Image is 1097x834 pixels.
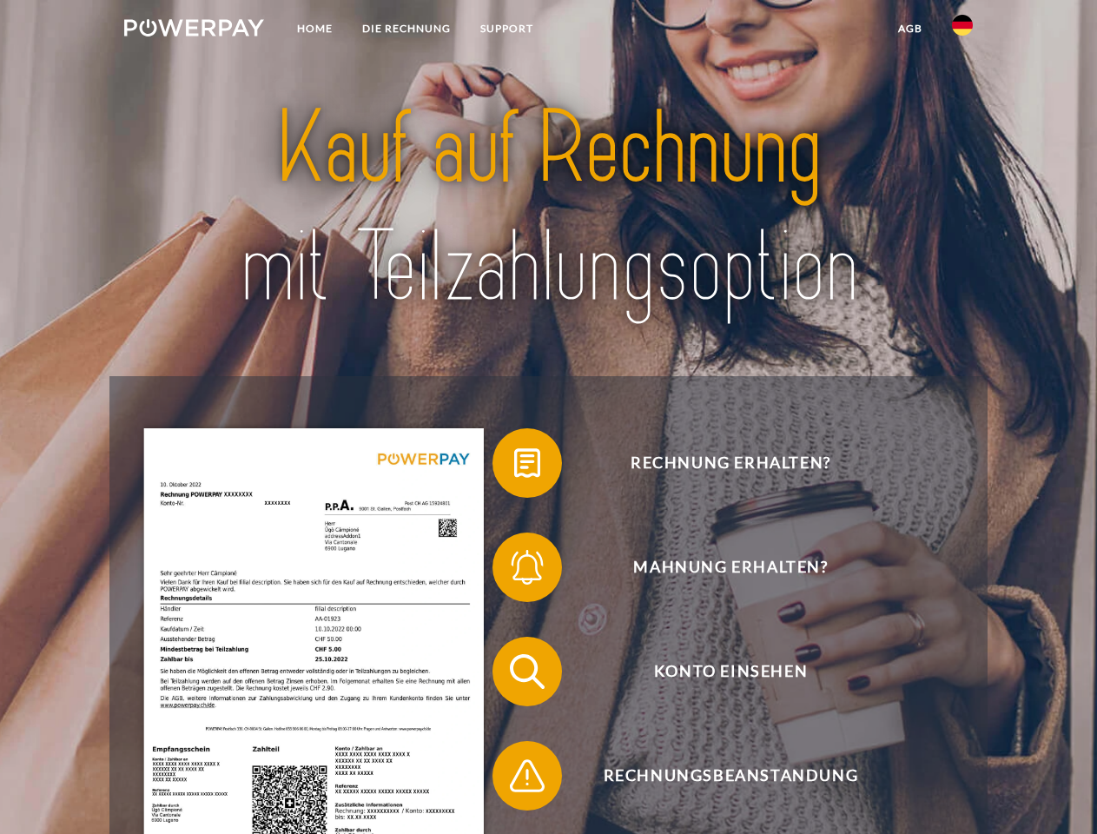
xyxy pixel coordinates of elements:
a: SUPPORT [466,13,548,44]
img: qb_warning.svg [506,754,549,798]
img: title-powerpay_de.svg [166,83,931,333]
span: Mahnung erhalten? [518,533,943,602]
a: agb [883,13,937,44]
img: qb_search.svg [506,650,549,693]
button: Rechnungsbeanstandung [492,741,944,811]
span: Rechnungsbeanstandung [518,741,943,811]
span: Konto einsehen [518,637,943,706]
a: DIE RECHNUNG [347,13,466,44]
img: qb_bell.svg [506,546,549,589]
button: Mahnung erhalten? [492,533,944,602]
img: logo-powerpay-white.svg [124,19,264,36]
span: Rechnung erhalten? [518,428,943,498]
button: Konto einsehen [492,637,944,706]
img: de [952,15,973,36]
button: Rechnung erhalten? [492,428,944,498]
img: qb_bill.svg [506,441,549,485]
a: Home [282,13,347,44]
